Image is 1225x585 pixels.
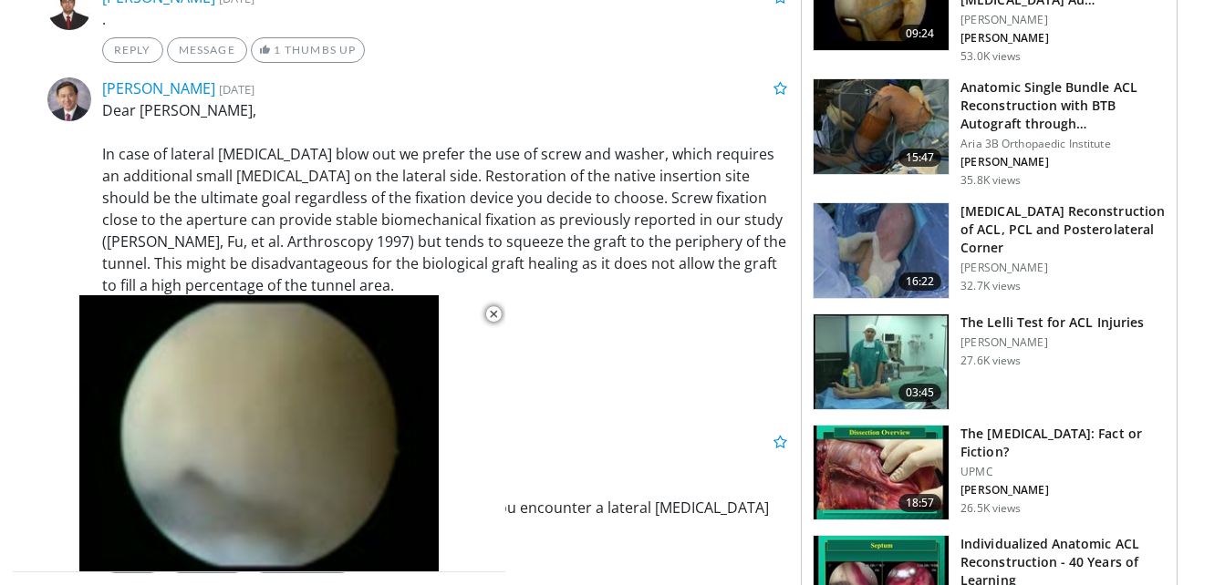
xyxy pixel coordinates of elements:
[813,202,1166,299] a: 16:22 [MEDICAL_DATA] Reconstruction of ACL, PCL and Posterolateral Corner [PERSON_NAME] 32.7K views
[813,313,1166,410] a: 03:45 The Lelli Test for ACL Injuries [PERSON_NAME] 27.6K views
[813,425,1166,521] a: 18:57 The [MEDICAL_DATA]: Fact or Fiction? UPMC [PERSON_NAME] 26.5K views
[813,78,1166,188] a: 15:47 Anatomic Single Bundle ACL Reconstruction with BTB Autograft through… Aria 3B Orthopaedic I...
[960,425,1166,461] h3: The [MEDICAL_DATA]: Fact or Fiction?
[960,279,1021,293] p: 32.7K views
[47,77,91,121] img: Avatar
[274,43,281,56] span: 1
[814,426,949,520] img: 1d8f2bd8-6b58-4c67-8b22-e01ee720397b.150x105_q85_crop-smart_upscale.jpg
[219,81,254,97] small: [DATE]
[102,78,215,98] a: [PERSON_NAME]
[960,78,1166,133] h3: Anatomic Single Bundle ACL Reconstruction with BTB Autograft through…
[251,37,365,63] a: 1 Thumbs Up
[960,13,1166,27] p: [PERSON_NAME]
[814,314,949,409] img: YUAndpMCbXk_9hvX4xMDoxOjBvO1TC8Z.150x105_q85_crop-smart_upscale.jpg
[960,335,1144,350] p: [PERSON_NAME]
[960,261,1166,275] p: [PERSON_NAME]
[960,354,1021,368] p: 27.6K views
[475,295,512,334] button: Close
[960,155,1166,169] p: [PERSON_NAME]
[960,173,1021,188] p: 35.8K views
[814,203,949,298] img: Stone_ACL_PCL_FL8_Widescreen_640x360_100007535_3.jpg.150x105_q85_crop-smart_upscale.jpg
[898,149,942,167] span: 15:47
[898,25,942,43] span: 09:24
[102,8,788,30] p: .
[960,483,1166,498] p: [PERSON_NAME]
[898,272,942,291] span: 16:22
[960,501,1021,516] p: 26.5K views
[898,494,942,512] span: 18:57
[898,384,942,402] span: 03:45
[814,79,949,174] img: bart_1.png.150x105_q85_crop-smart_upscale.jpg
[960,31,1166,46] p: [PERSON_NAME]
[960,202,1166,257] h3: [MEDICAL_DATA] Reconstruction of ACL, PCL and Posterolateral Corner
[960,313,1144,332] h3: The Lelli Test for ACL Injuries
[960,137,1166,151] p: Aria 3B Orthopaedic Institute
[960,49,1021,64] p: 53.0K views
[960,465,1166,479] p: UPMC
[102,99,788,384] p: Dear [PERSON_NAME], In case of lateral [MEDICAL_DATA] blow out we prefer the use of screw and was...
[13,295,505,572] video-js: Video Player
[102,37,163,63] a: Reply
[167,37,247,63] a: Message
